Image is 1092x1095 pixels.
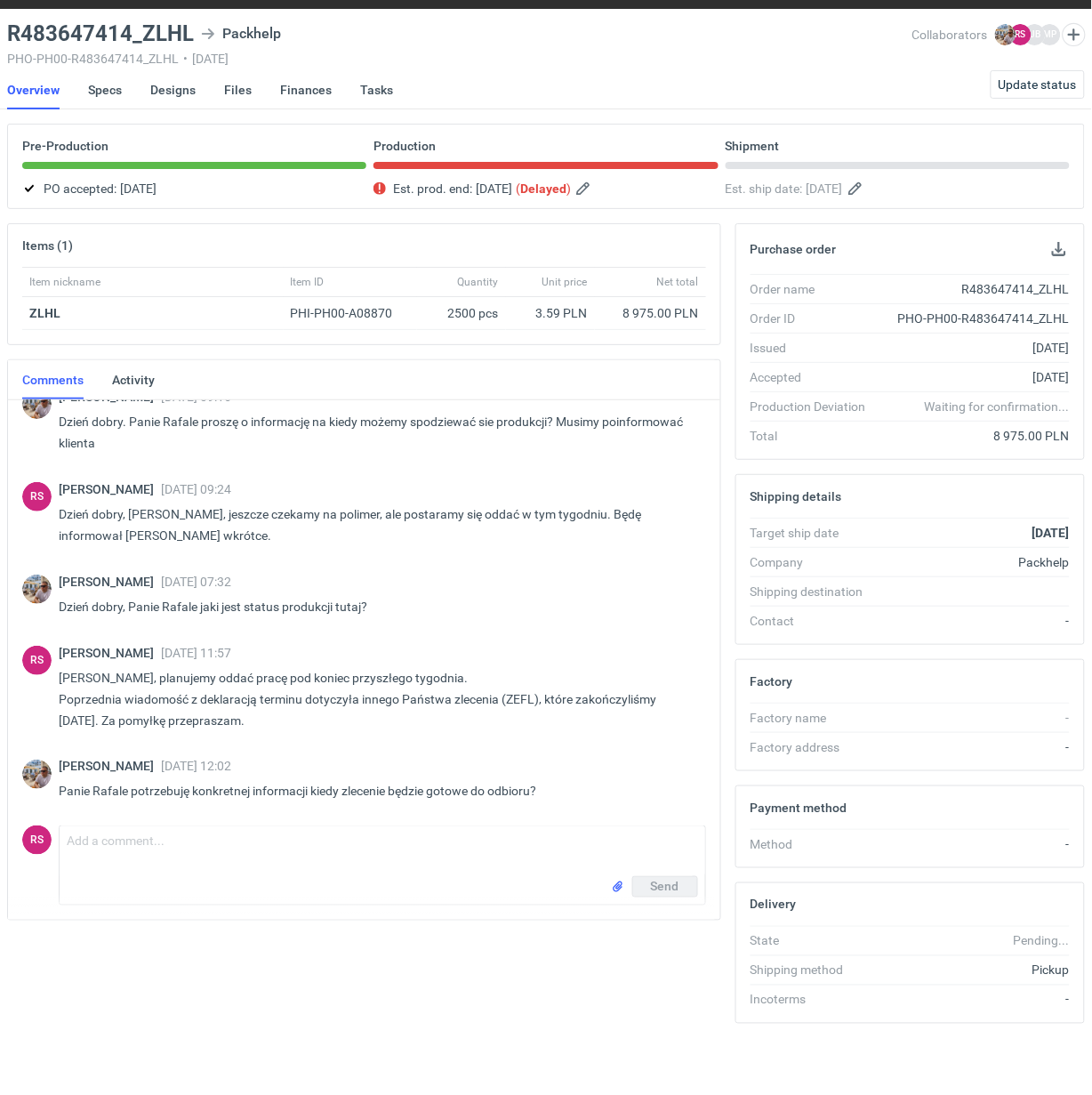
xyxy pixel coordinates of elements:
[59,646,161,660] span: [PERSON_NAME]
[22,646,52,675] figcaption: RS
[22,139,108,153] p: Pre-Production
[150,70,196,109] a: Designs
[22,825,52,855] div: Rafał Stani
[1024,24,1046,45] figcaption: JB
[373,178,718,199] div: Est. prod. end:
[999,78,1077,91] span: Update status
[566,181,571,196] em: )
[878,709,1070,727] div: -
[29,275,100,289] span: Item nickname
[22,646,52,675] div: Rafał Stani
[751,339,879,357] div: Issued
[59,411,692,454] p: Dzień dobry. Panie Rafale proszę o informację na kiedy możemy spodziewać sie produkcji? Musimy po...
[751,489,842,503] h2: Shipping details
[161,646,231,660] span: [DATE] 11:57
[1040,24,1061,45] figcaption: MP
[751,801,847,815] h2: Payment method
[88,70,122,109] a: Specs
[360,70,393,109] a: Tasks
[22,482,52,511] div: Rafał Stani
[751,398,879,415] div: Production Deviation
[1063,23,1086,46] button: Edit collaborators
[161,482,231,496] span: [DATE] 09:24
[878,738,1070,756] div: -
[112,360,155,399] a: Activity
[632,876,698,898] button: Send
[513,304,588,322] div: 3.59 PLN
[1010,24,1032,45] figcaption: RS
[751,738,879,756] div: Factory address
[161,760,231,774] span: [DATE] 12:02
[373,139,436,153] p: Production
[59,781,692,802] p: Panie Rafale potrzebuję konkretnej informacji kiedy zlecenie będzie gotowe do odbioru?
[22,390,52,419] img: Michał Palasek
[183,52,188,66] span: •
[751,524,879,542] div: Target ship date
[22,238,73,253] h2: Items (1)
[1032,526,1070,540] strong: [DATE]
[878,962,1070,979] div: Pickup
[1048,238,1070,260] button: Download PO
[22,178,366,199] div: PO accepted:
[280,70,332,109] a: Finances
[751,583,879,600] div: Shipping destination
[291,275,325,289] span: Item ID
[458,275,499,289] span: Quantity
[59,760,161,774] span: [PERSON_NAME]
[751,242,837,256] h2: Purchase order
[417,297,506,330] div: 2500 pcs
[878,835,1070,853] div: -
[291,304,410,322] div: PHI-PH00-A08870
[925,398,1070,415] em: Waiting for confirmation...
[224,70,252,109] a: Files
[878,612,1070,630] div: -
[542,275,588,289] span: Unit price
[751,553,879,571] div: Company
[878,427,1070,445] div: 8 975.00 PLN
[657,275,699,289] span: Net total
[751,427,879,445] div: Total
[161,575,231,589] span: [DATE] 07:32
[516,181,520,196] em: (
[995,24,1016,45] img: Michał Palasek
[7,52,912,66] div: PHO-PH00-R483647414_ZLHL [DATE]
[751,310,879,327] div: Order ID
[22,575,52,604] div: Michał Palasek
[651,881,679,893] span: Send
[59,596,692,617] p: Dzień dobry, Panie Rafale jaki jest status produkcji tutaj?
[29,306,60,320] strong: ZLHL
[878,553,1070,571] div: Packhelp
[574,178,596,199] button: Edit estimated production end date
[751,835,879,853] div: Method
[7,70,60,109] a: Overview
[878,280,1070,298] div: R483647414_ZLHL
[751,898,797,912] h2: Delivery
[201,23,281,44] div: Packhelp
[878,310,1070,327] div: PHO-PH00-R483647414_ZLHL
[59,667,692,731] p: [PERSON_NAME], planujemy oddać pracę pod koniec przyszłego tygodnia. Poprzednia wiadomość z dekla...
[22,482,52,511] figcaption: RS
[751,612,879,630] div: Contact
[751,962,879,979] div: Shipping method
[22,760,52,789] img: Michał Palasek
[7,23,194,44] h3: R483647414_ZLHL
[726,178,1070,199] div: Est. ship date:
[22,825,52,855] figcaption: RS
[59,575,161,589] span: [PERSON_NAME]
[520,181,566,196] strong: Delayed
[751,709,879,727] div: Factory name
[847,178,868,199] button: Edit estimated shipping date
[751,932,879,950] div: State
[476,178,512,199] span: [DATE]
[878,339,1070,357] div: [DATE]
[751,280,879,298] div: Order name
[878,368,1070,386] div: [DATE]
[991,70,1085,99] button: Update status
[726,139,780,153] p: Shipment
[878,991,1070,1009] div: -
[751,674,793,688] h2: Factory
[912,28,988,42] span: Collaborators
[1014,934,1070,948] em: Pending...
